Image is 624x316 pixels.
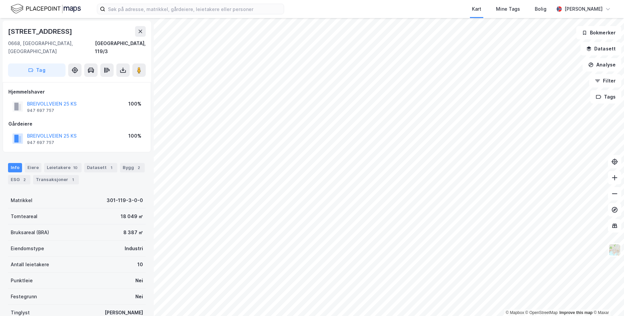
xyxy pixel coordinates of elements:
[581,42,621,55] button: Datasett
[11,293,37,301] div: Festegrunn
[137,261,143,269] div: 10
[583,58,621,71] button: Analyse
[8,63,66,77] button: Tag
[506,310,524,315] a: Mapbox
[21,176,28,183] div: 2
[123,228,143,236] div: 8 387 ㎡
[70,176,76,183] div: 1
[72,164,79,171] div: 10
[8,88,145,96] div: Hjemmelshaver
[559,310,593,315] a: Improve this map
[589,74,621,88] button: Filter
[591,284,624,316] div: Kontrollprogram for chat
[11,196,32,204] div: Matrikkel
[8,39,95,55] div: 0668, [GEOGRAPHIC_DATA], [GEOGRAPHIC_DATA]
[125,245,143,253] div: Industri
[590,90,621,104] button: Tags
[608,244,621,256] img: Z
[27,108,54,113] div: 947 697 757
[11,261,49,269] div: Antall leietakere
[565,5,603,13] div: [PERSON_NAME]
[33,175,79,184] div: Transaksjoner
[11,245,44,253] div: Eiendomstype
[8,120,145,128] div: Gårdeiere
[8,175,30,184] div: ESG
[472,5,481,13] div: Kart
[105,4,284,14] input: Søk på adresse, matrikkel, gårdeiere, leietakere eller personer
[135,277,143,285] div: Nei
[576,26,621,39] button: Bokmerker
[11,212,37,220] div: Tomteareal
[120,163,145,172] div: Bygg
[11,277,33,285] div: Punktleie
[27,140,54,145] div: 947 697 757
[84,163,117,172] div: Datasett
[108,164,115,171] div: 1
[8,26,74,37] div: [STREET_ADDRESS]
[496,5,520,13] div: Mine Tags
[591,284,624,316] iframe: Chat Widget
[535,5,546,13] div: Bolig
[128,100,141,108] div: 100%
[525,310,558,315] a: OpenStreetMap
[121,212,143,220] div: 18 049 ㎡
[128,132,141,140] div: 100%
[11,228,49,236] div: Bruksareal (BRA)
[8,163,22,172] div: Info
[25,163,41,172] div: Eiere
[44,163,82,172] div: Leietakere
[135,164,142,171] div: 2
[95,39,146,55] div: [GEOGRAPHIC_DATA], 119/3
[11,3,81,15] img: logo.f888ab2527a4732fd821a326f86c7f29.svg
[135,293,143,301] div: Nei
[107,196,143,204] div: 301-119-3-0-0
